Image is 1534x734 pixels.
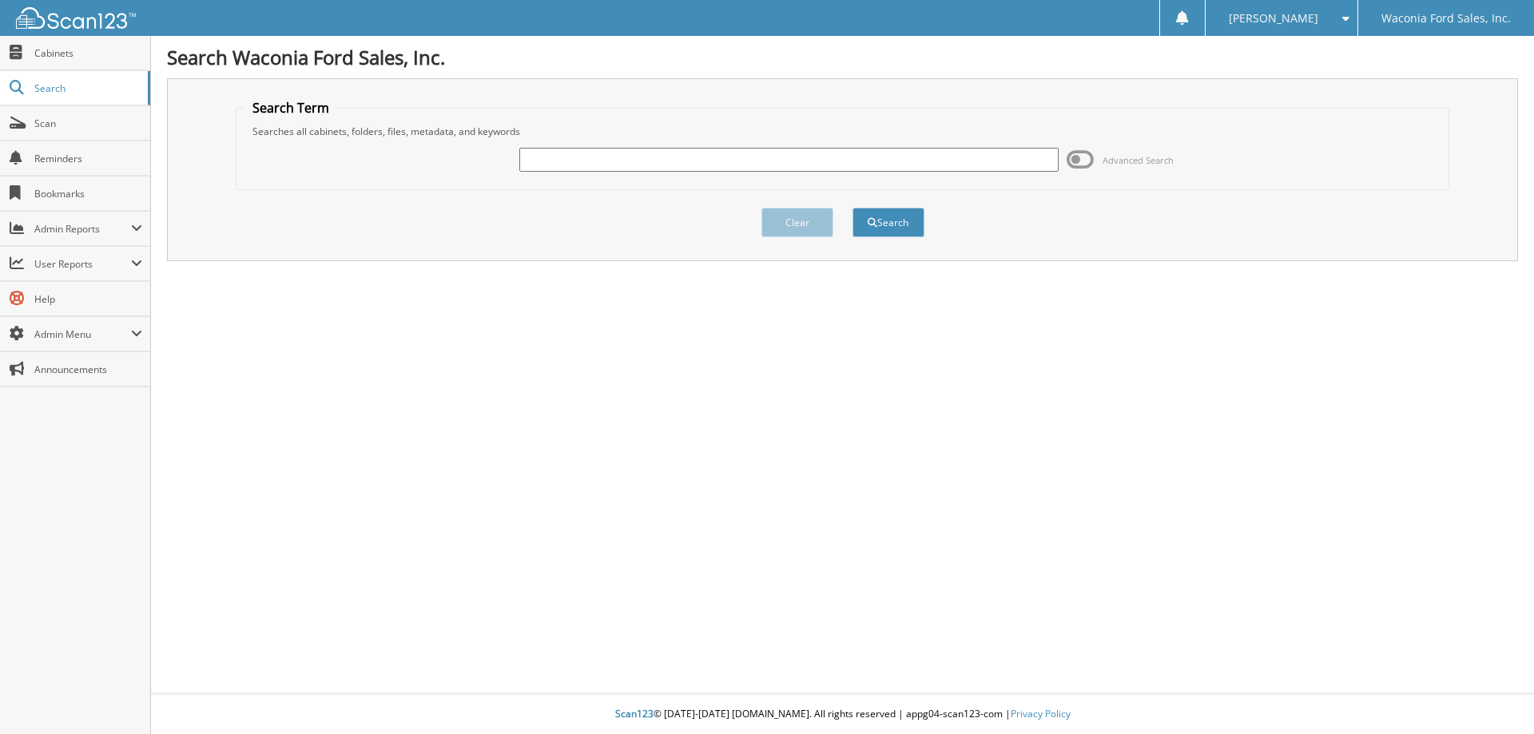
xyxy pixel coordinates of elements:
[34,117,142,130] span: Scan
[1454,657,1534,734] iframe: Chat Widget
[1381,14,1511,23] span: Waconia Ford Sales, Inc.
[1229,14,1318,23] span: [PERSON_NAME]
[34,363,142,376] span: Announcements
[34,152,142,165] span: Reminders
[244,99,337,117] legend: Search Term
[16,7,136,29] img: scan123-logo-white.svg
[1011,707,1071,720] a: Privacy Policy
[167,44,1518,70] h1: Search Waconia Ford Sales, Inc.
[615,707,654,720] span: Scan123
[761,208,833,237] button: Clear
[34,81,140,95] span: Search
[1103,154,1174,166] span: Advanced Search
[34,222,131,236] span: Admin Reports
[34,46,142,60] span: Cabinets
[34,257,131,271] span: User Reports
[244,125,1441,138] div: Searches all cabinets, folders, files, metadata, and keywords
[151,695,1534,734] div: © [DATE]-[DATE] [DOMAIN_NAME]. All rights reserved | appg04-scan123-com |
[852,208,924,237] button: Search
[34,292,142,306] span: Help
[34,187,142,200] span: Bookmarks
[34,327,131,341] span: Admin Menu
